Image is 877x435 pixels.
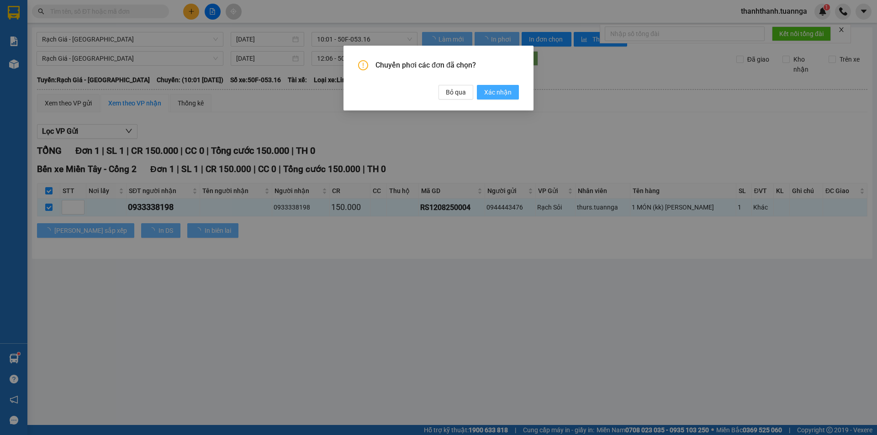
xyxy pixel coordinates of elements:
[477,85,519,100] button: Xác nhận
[484,87,512,97] span: Xác nhận
[358,60,368,70] span: exclamation-circle
[438,85,473,100] button: Bỏ qua
[375,60,519,70] span: Chuyển phơi các đơn đã chọn?
[446,87,466,97] span: Bỏ qua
